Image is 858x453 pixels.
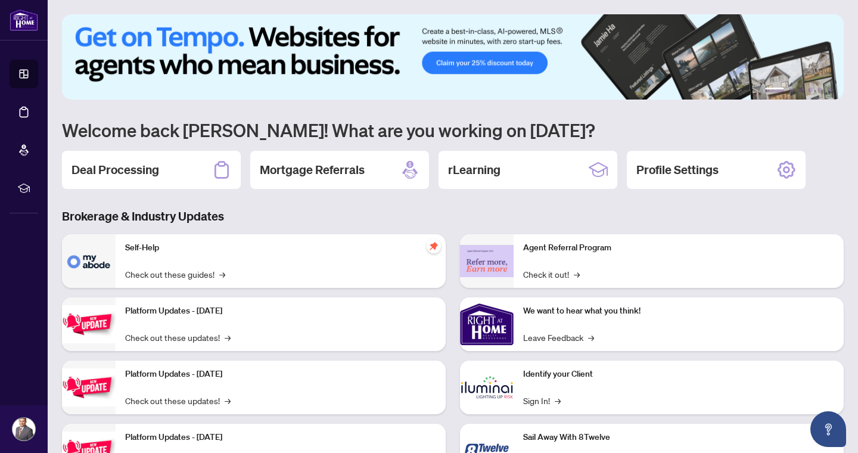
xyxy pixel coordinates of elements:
[460,297,514,351] img: We want to hear what you think!
[10,9,38,31] img: logo
[523,331,594,344] a: Leave Feedback→
[798,88,803,92] button: 3
[125,268,225,281] a: Check out these guides!→
[225,394,231,407] span: →
[125,394,231,407] a: Check out these updates!→
[62,368,116,406] img: Platform Updates - July 8, 2025
[636,162,719,178] h2: Profile Settings
[555,394,561,407] span: →
[125,305,436,318] p: Platform Updates - [DATE]
[62,208,844,225] h3: Brokerage & Industry Updates
[523,305,834,318] p: We want to hear what you think!
[810,411,846,447] button: Open asap
[62,234,116,288] img: Self-Help
[523,431,834,444] p: Sail Away With 8Twelve
[827,88,832,92] button: 6
[523,394,561,407] a: Sign In!→
[808,88,813,92] button: 4
[219,268,225,281] span: →
[71,162,159,178] h2: Deal Processing
[125,331,231,344] a: Check out these updates!→
[765,88,784,92] button: 1
[62,119,844,141] h1: Welcome back [PERSON_NAME]! What are you working on [DATE]?
[588,331,594,344] span: →
[225,331,231,344] span: →
[125,368,436,381] p: Platform Updates - [DATE]
[427,239,441,253] span: pushpin
[460,245,514,278] img: Agent Referral Program
[62,305,116,343] img: Platform Updates - July 21, 2025
[523,241,834,255] p: Agent Referral Program
[260,162,365,178] h2: Mortgage Referrals
[448,162,500,178] h2: rLearning
[574,268,580,281] span: →
[789,88,794,92] button: 2
[125,431,436,444] p: Platform Updates - [DATE]
[523,268,580,281] a: Check it out!→
[460,361,514,414] img: Identify your Client
[13,418,35,440] img: Profile Icon
[62,14,844,100] img: Slide 0
[523,368,834,381] p: Identify your Client
[125,241,436,255] p: Self-Help
[817,88,822,92] button: 5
